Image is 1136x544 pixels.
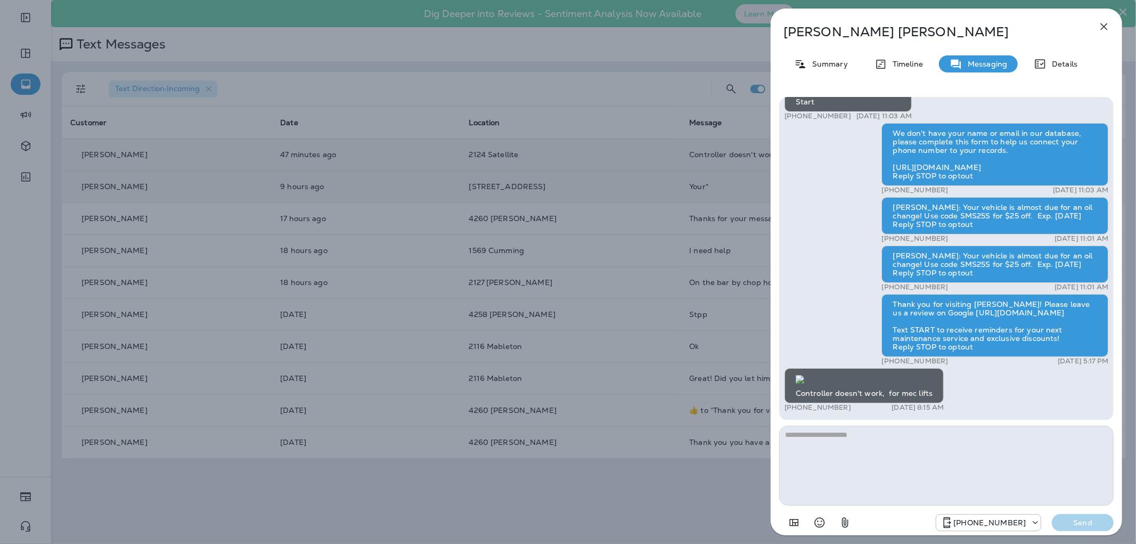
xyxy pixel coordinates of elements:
p: [PHONE_NUMBER] [881,283,948,291]
div: [PERSON_NAME]: Your vehicle is almost due for an oil change! Use code SMS25S for $25 off. Exp. [D... [881,246,1108,283]
button: Select an emoji [809,512,830,533]
div: [PERSON_NAME]: Your vehicle is almost due for an oil change! Use code SMS25S for $25 off. Exp. [D... [881,197,1108,234]
p: [PERSON_NAME] [PERSON_NAME] [783,25,1074,39]
div: Thank you for visiting [PERSON_NAME]! Please leave us a review on Google [URL][DOMAIN_NAME] Text ... [881,294,1108,357]
p: [PHONE_NUMBER] [784,112,851,120]
div: Start [784,92,912,112]
div: We don't have your name or email in our database, please complete this form to help us connect yo... [881,123,1108,186]
p: [DATE] 11:01 AM [1055,283,1108,291]
p: [PHONE_NUMBER] [881,357,948,366]
p: [PHONE_NUMBER] [881,186,948,194]
p: Details [1047,60,1077,68]
p: [DATE] 11:03 AM [1053,186,1108,194]
img: twilio-download [796,375,804,384]
p: [DATE] 8:15 AM [892,403,944,412]
p: [DATE] 11:03 AM [856,112,912,120]
p: [DATE] 11:01 AM [1055,234,1108,243]
p: [DATE] 5:17 PM [1058,357,1108,366]
button: Add in a premade template [783,512,805,533]
p: Summary [807,60,848,68]
div: +1 (470) 480-0229 [936,516,1041,529]
p: Messaging [962,60,1007,68]
p: [PHONE_NUMBER] [953,518,1026,527]
p: [PHONE_NUMBER] [881,234,948,243]
p: Timeline [887,60,923,68]
div: Controller doesn't work, for mec lifts [784,368,944,403]
p: [PHONE_NUMBER] [784,403,851,412]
